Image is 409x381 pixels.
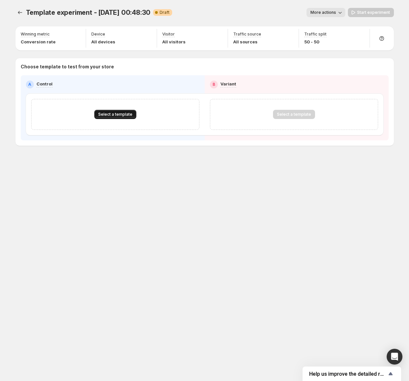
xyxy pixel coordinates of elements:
[26,9,151,16] span: Template experiment - [DATE] 00:48:30
[94,110,136,119] button: Select a template
[36,81,53,87] p: Control
[233,38,261,45] p: All sources
[307,8,345,17] button: More actions
[160,10,170,15] span: Draft
[304,38,327,45] p: 50 - 50
[91,32,105,37] p: Device
[21,38,56,45] p: Conversion rate
[220,81,236,87] p: Variant
[309,371,387,377] span: Help us improve the detailed report for A/B campaigns
[98,112,132,117] span: Select a template
[162,32,175,37] p: Visitor
[304,32,327,37] p: Traffic split
[233,32,261,37] p: Traffic source
[387,349,402,365] div: Open Intercom Messenger
[309,370,395,378] button: Show survey - Help us improve the detailed report for A/B campaigns
[21,32,50,37] p: Winning metric
[21,63,389,70] p: Choose template to test from your store
[162,38,186,45] p: All visitors
[310,10,336,15] span: More actions
[15,8,25,17] button: Experiments
[213,82,215,87] h2: B
[28,82,31,87] h2: A
[91,38,115,45] p: All devices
